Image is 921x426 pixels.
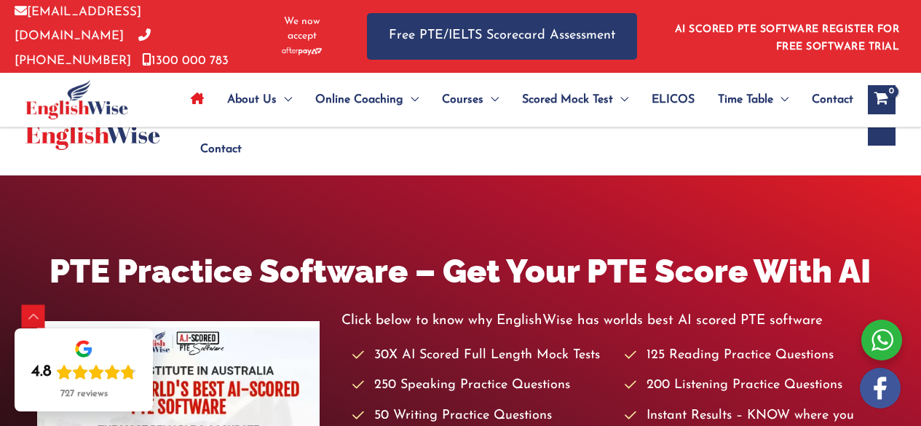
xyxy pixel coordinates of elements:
[216,74,304,125] a: About UsMenu Toggle
[812,74,853,125] span: Contact
[403,74,419,125] span: Menu Toggle
[273,15,331,44] span: We now accept
[277,74,292,125] span: Menu Toggle
[352,344,612,368] li: 30X AI Scored Full Length Mock Tests
[200,124,242,175] span: Contact
[31,362,52,382] div: 4.8
[15,30,151,66] a: [PHONE_NUMBER]
[483,74,499,125] span: Menu Toggle
[773,74,788,125] span: Menu Toggle
[341,309,885,333] p: Click below to know why EnglishWise has worlds best AI scored PTE software
[666,12,906,60] aside: Header Widget 1
[640,74,706,125] a: ELICOS
[652,74,695,125] span: ELICOS
[860,368,901,409] img: white-facebook.png
[522,74,613,125] span: Scored Mock Test
[60,388,108,400] div: 727 reviews
[282,47,322,55] img: Afterpay-Logo
[189,124,242,175] a: Contact
[430,74,510,125] a: CoursesMenu Toggle
[613,74,628,125] span: Menu Toggle
[625,344,884,368] li: 125 Reading Practice Questions
[367,13,637,59] a: Free PTE/IELTS Scorecard Assessment
[718,74,773,125] span: Time Table
[227,74,277,125] span: About Us
[315,74,403,125] span: Online Coaching
[868,85,896,114] a: View Shopping Cart, empty
[800,74,853,125] a: Contact
[625,374,884,398] li: 200 Listening Practice Questions
[352,374,612,398] li: 250 Speaking Practice Questions
[31,362,136,382] div: Rating: 4.8 out of 5
[25,79,128,119] img: cropped-ew-logo
[442,74,483,125] span: Courses
[179,74,853,125] nav: Site Navigation: Main Menu
[37,248,885,294] h1: PTE Practice Software – Get Your PTE Score With AI
[142,55,229,67] a: 1300 000 783
[304,74,430,125] a: Online CoachingMenu Toggle
[675,24,900,52] a: AI SCORED PTE SOFTWARE REGISTER FOR FREE SOFTWARE TRIAL
[706,74,800,125] a: Time TableMenu Toggle
[510,74,640,125] a: Scored Mock TestMenu Toggle
[15,6,141,42] a: [EMAIL_ADDRESS][DOMAIN_NAME]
